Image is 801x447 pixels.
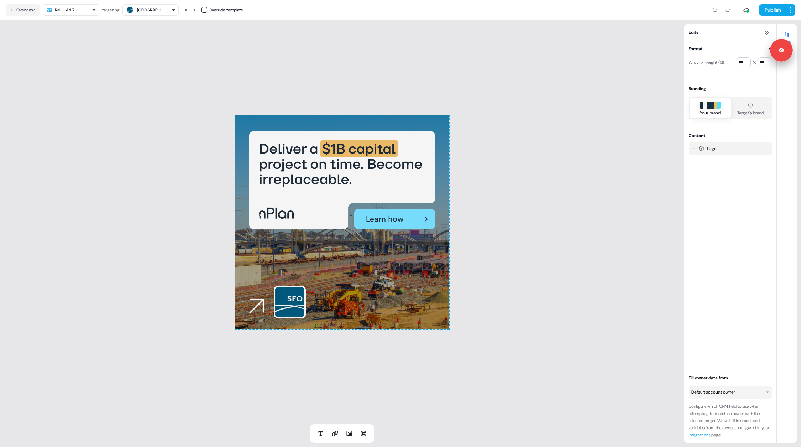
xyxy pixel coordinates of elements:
[777,28,797,44] button: Edits
[689,45,703,52] div: Format
[690,98,731,118] button: Your brand
[6,4,40,16] button: Overview
[689,132,705,139] div: Content
[707,145,717,152] div: Logo
[700,109,721,116] div: Your brand
[731,98,771,118] button: Target's brand
[759,4,785,16] button: Publish
[689,432,710,438] a: integrations
[691,389,735,396] div: Default account owner
[55,6,74,14] div: Rail - Ad 7
[102,6,120,14] div: targeting
[689,29,698,36] span: Edits
[689,386,772,399] button: Default account owner
[737,109,764,116] div: Target's brand
[689,403,772,438] div: Configure which CRM field to use when attempting to match an owner with the selected target. We w...
[137,6,166,14] div: [GEOGRAPHIC_DATA]
[689,57,724,68] div: Width x Height (1:1)
[122,4,179,16] button: [GEOGRAPHIC_DATA]
[689,85,772,92] div: Branding
[689,45,772,52] button: Format
[689,374,772,381] div: Fill owner data from
[209,6,243,14] div: Override template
